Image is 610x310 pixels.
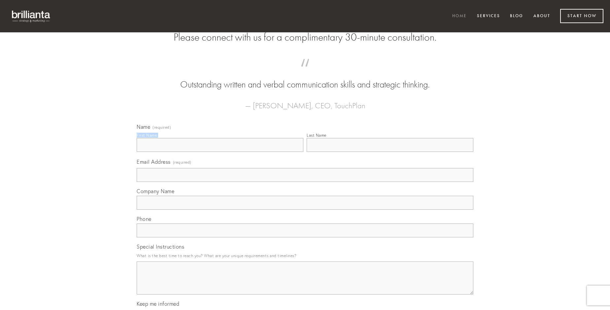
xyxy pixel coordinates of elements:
span: (required) [152,125,171,129]
span: “ [147,65,463,78]
span: Keep me informed [137,300,179,307]
blockquote: Outstanding written and verbal communication skills and strategic thinking. [147,65,463,91]
p: What is the best time to reach you? What are your unique requirements and timelines? [137,251,473,260]
a: Services [473,11,504,22]
figcaption: — [PERSON_NAME], CEO, TouchPlan [147,91,463,112]
div: Last Name [307,133,326,138]
h2: Please connect with us for a complimentary 30-minute consultation. [137,31,473,44]
a: Start Now [560,9,603,23]
span: Name [137,123,150,130]
span: Phone [137,216,152,222]
span: (required) [173,158,191,167]
a: About [529,11,555,22]
img: brillianta - research, strategy, marketing [7,7,56,26]
a: Blog [506,11,527,22]
span: Company Name [137,188,174,194]
div: First Name [137,133,157,138]
span: Special Instructions [137,243,184,250]
span: Email Address [137,158,171,165]
a: Home [448,11,471,22]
